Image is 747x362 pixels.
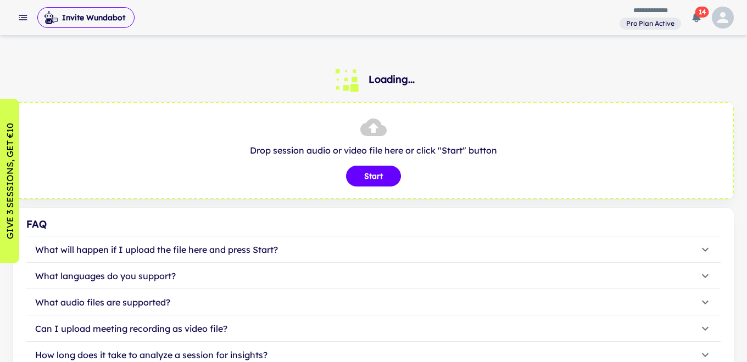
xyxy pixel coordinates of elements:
button: Can I upload meeting recording as video file? [26,315,721,342]
button: 14 [685,7,707,29]
div: FAQ [26,217,721,232]
button: Invite Wundabot [37,7,135,28]
span: 14 [695,7,709,18]
button: What will happen if I upload the file here and press Start? [26,236,721,263]
span: Invite Wundabot to record a meeting [37,7,135,29]
p: GIVE 3 SESSIONS, GET €10 [3,123,16,239]
p: What languages do you support? [35,269,176,282]
p: How long does it take to analyze a session for insights? [35,348,267,361]
span: View and manage your current plan and billing details. [620,18,681,29]
button: Start [346,166,401,186]
p: What will happen if I upload the file here and press Start? [35,243,278,256]
h6: Loading... [369,72,415,87]
p: What audio files are supported? [35,296,170,309]
button: What languages do you support? [26,263,721,289]
a: View and manage your current plan and billing details. [620,16,681,30]
p: Can I upload meeting recording as video file? [35,322,227,335]
button: What audio files are supported? [26,289,721,315]
span: Pro Plan Active [622,19,679,29]
p: Drop session audio or video file here or click "Start" button [25,144,722,157]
